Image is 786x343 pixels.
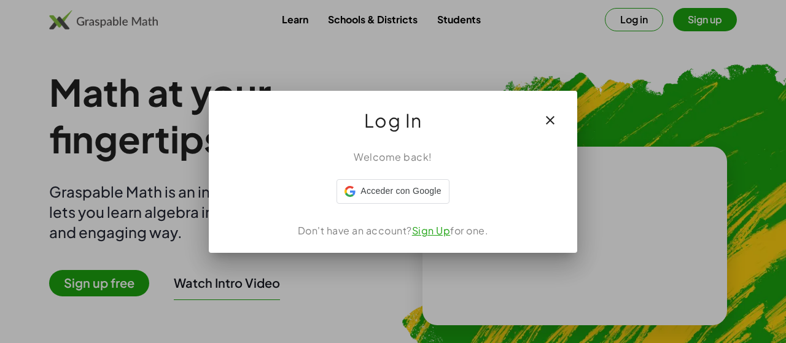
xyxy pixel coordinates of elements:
span: Acceder con Google [360,185,441,198]
div: Welcome back! [224,150,562,164]
div: Don't have an account? for one. [224,223,562,238]
a: Sign Up [412,224,451,237]
span: Log In [364,106,422,135]
div: Acceder con Google [337,179,449,204]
